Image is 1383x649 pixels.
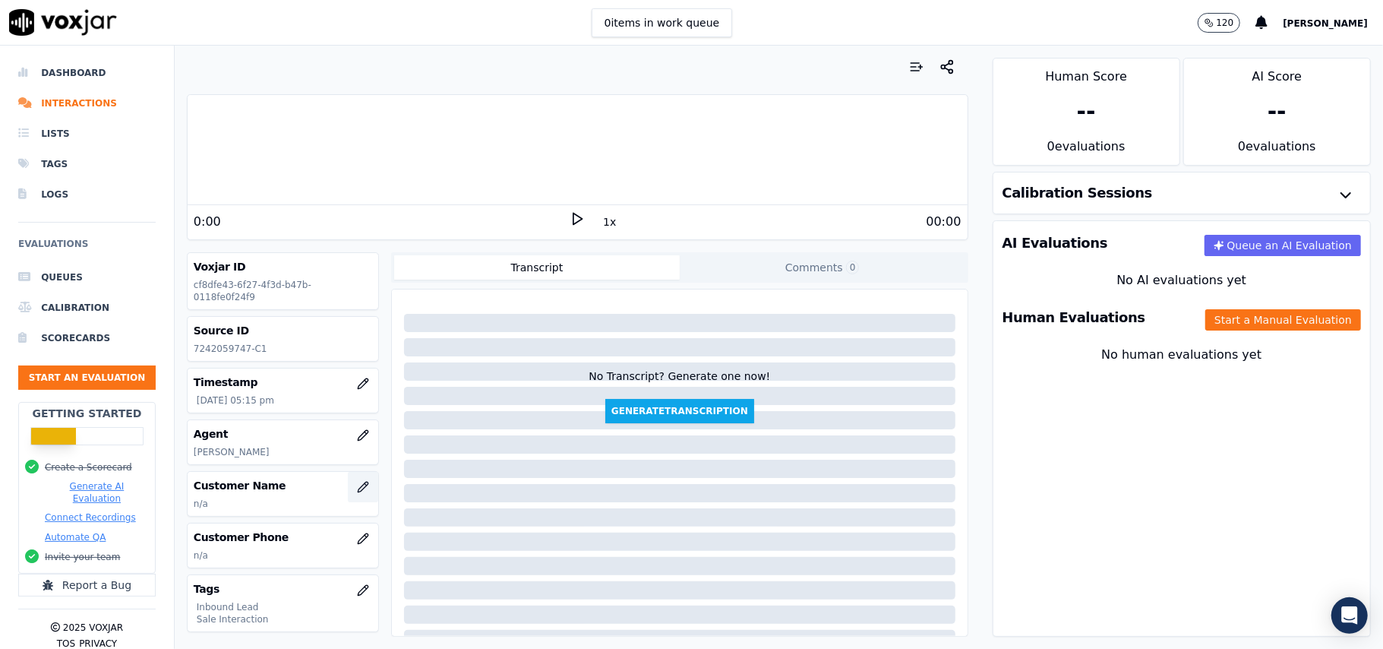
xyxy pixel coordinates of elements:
button: Queue an AI Evaluation [1205,235,1361,256]
p: cf8dfe43-6f27-4f3d-b47b-0118fe0f24f9 [194,279,372,303]
div: 0:00 [194,213,221,231]
div: 00:00 [926,213,961,231]
a: Tags [18,149,156,179]
h2: Getting Started [32,406,141,421]
p: 120 [1217,17,1234,29]
h3: Calibration Sessions [1003,186,1153,200]
h3: Timestamp [194,375,372,390]
a: Calibration [18,293,156,323]
button: Start a Manual Evaluation [1205,309,1361,331]
div: Open Intercom Messenger [1331,597,1368,634]
h6: Evaluations [18,235,156,262]
div: 0 evaluation s [993,138,1179,165]
p: Sale Interaction [197,613,372,625]
p: 2025 Voxjar [63,622,123,634]
h3: Customer Phone [194,530,372,545]
div: No Transcript? Generate one now! [589,369,770,399]
button: 0items in work queue [592,8,733,37]
button: Create a Scorecard [45,461,132,473]
button: [PERSON_NAME] [1283,14,1383,32]
button: 120 [1198,13,1241,33]
a: Queues [18,262,156,293]
a: Dashboard [18,58,156,88]
p: n/a [194,498,372,510]
div: Human Score [993,59,1179,86]
button: Report a Bug [18,574,156,597]
button: Comments [680,255,965,280]
span: [PERSON_NAME] [1283,18,1368,29]
div: No AI evaluations yet [1006,271,1358,290]
a: Logs [18,179,156,210]
div: -- [1077,98,1096,125]
button: Transcript [394,255,680,280]
h3: Agent [194,426,372,442]
p: 7242059747-C1 [194,343,372,355]
p: Inbound Lead [197,601,372,613]
div: No human evaluations yet [1006,346,1358,400]
p: n/a [194,549,372,562]
div: 0 evaluation s [1184,138,1370,165]
a: Scorecards [18,323,156,353]
button: 120 [1198,13,1256,33]
button: GenerateTranscription [605,399,754,423]
p: [PERSON_NAME] [194,446,372,458]
h3: Customer Name [194,478,372,493]
button: Invite your team [45,551,120,563]
button: Generate AI Evaluation [45,480,149,505]
button: Connect Recordings [45,511,136,524]
h3: Source ID [194,323,372,338]
button: 1x [600,211,619,233]
h3: Tags [194,581,372,597]
a: Lists [18,119,156,149]
img: voxjar logo [9,9,117,36]
div: AI Score [1184,59,1370,86]
span: 0 [846,261,860,274]
button: Start an Evaluation [18,366,156,390]
a: Interactions [18,88,156,119]
button: Automate QA [45,531,106,543]
h3: Voxjar ID [194,259,372,274]
h3: AI Evaluations [1003,236,1108,250]
h3: Human Evaluations [1003,311,1145,324]
p: [DATE] 05:15 pm [197,394,372,407]
div: -- [1268,98,1287,125]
